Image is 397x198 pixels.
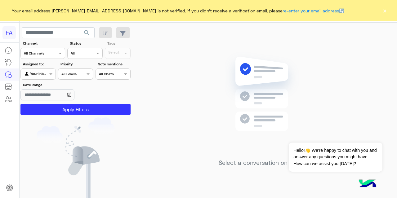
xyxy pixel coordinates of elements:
button: × [381,7,388,14]
label: Date Range [23,82,92,88]
div: FA [2,26,16,39]
label: Priority [60,61,92,67]
label: Note mentions [98,61,130,67]
span: Hello!👋 We're happy to chat with you and answer any questions you might have. How can we assist y... [289,143,382,172]
img: no messages [220,52,309,155]
a: re-enter your email address [283,8,339,13]
label: Assigned to: [23,61,55,67]
label: Channel: [23,41,65,46]
button: search [79,27,95,41]
span: search [83,29,91,37]
label: Status [70,41,102,46]
img: hulul-logo.png [357,173,378,195]
span: Your email address [PERSON_NAME][EMAIL_ADDRESS][DOMAIN_NAME] is not verified, if you didn't recei... [12,7,344,14]
button: Apply Filters [20,104,131,115]
h5: Select a conversation on the left [219,159,310,166]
